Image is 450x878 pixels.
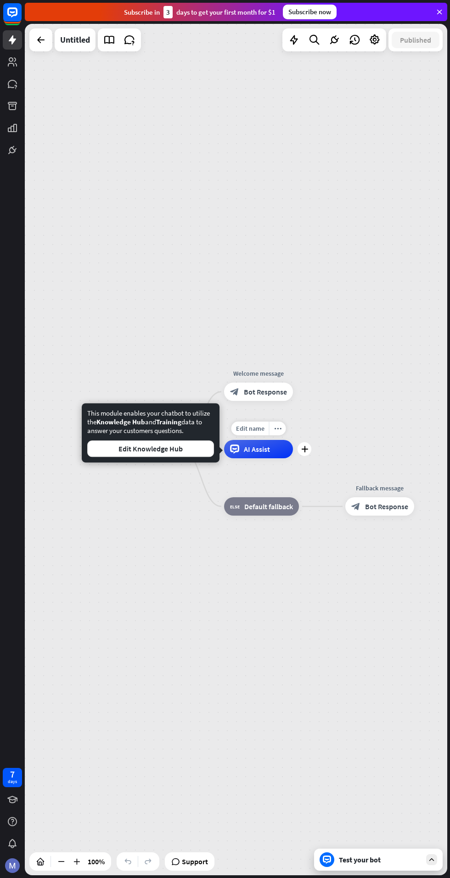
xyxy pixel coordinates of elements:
i: block_bot_response [351,502,360,511]
span: Edit name [236,424,264,433]
span: Bot Response [244,387,287,396]
div: This module enables your chatbot to utilize the and data to answer your customers questions. [87,409,214,457]
div: Test your bot [339,855,422,864]
a: 7 days [3,768,22,787]
button: Edit Knowledge Hub [87,440,214,457]
span: Default fallback [244,502,293,511]
div: days [8,778,17,785]
i: plus [301,446,308,452]
span: Knowledge Hub [96,417,145,426]
span: Training [156,417,181,426]
i: more_horiz [274,425,281,432]
span: Support [182,854,208,869]
i: block_bot_response [230,387,239,396]
button: Published [392,32,439,48]
span: AI Assist [244,445,270,454]
div: Fallback message [338,483,421,493]
div: 3 [163,6,173,18]
div: Untitled [60,28,90,51]
div: Subscribe in days to get your first month for $1 [124,6,276,18]
div: 100% [85,854,107,869]
button: Open LiveChat chat widget [7,4,35,31]
div: 7 [10,770,15,778]
span: Bot Response [365,502,408,511]
div: Welcome message [217,369,300,378]
div: Subscribe now [283,5,337,19]
i: block_fallback [230,502,240,511]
